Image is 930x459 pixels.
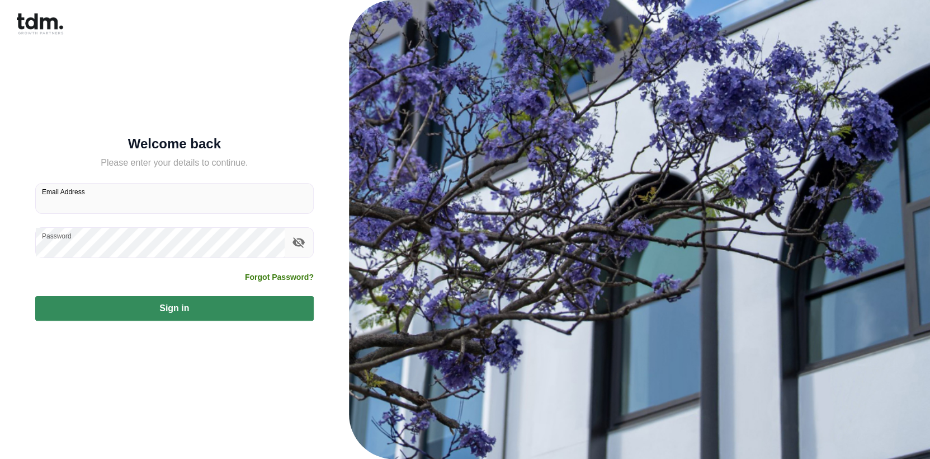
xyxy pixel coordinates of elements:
[35,138,314,149] h5: Welcome back
[289,233,308,252] button: toggle password visibility
[42,187,85,196] label: Email Address
[35,156,314,170] h5: Please enter your details to continue.
[35,296,314,321] button: Sign in
[42,231,72,241] label: Password
[245,271,314,283] a: Forgot Password?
